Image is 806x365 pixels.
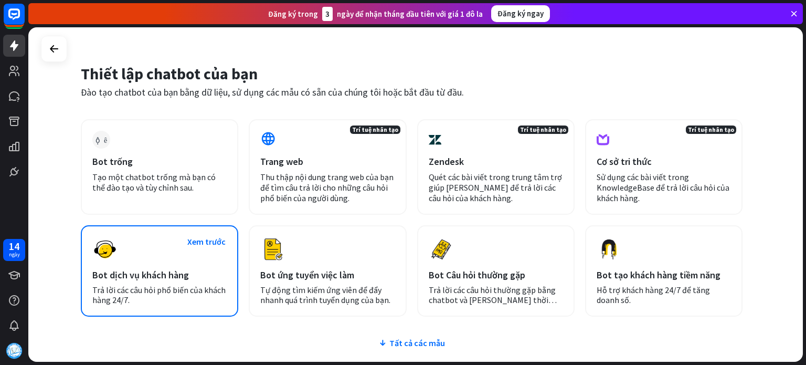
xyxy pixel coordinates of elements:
font: Xem trước [187,236,226,247]
font: 14 [9,239,19,253]
font: Bot Câu hỏi thường gặp [429,269,525,281]
font: Bot trống [92,155,133,168]
font: Đào tạo chatbot của bạn bằng dữ liệu, sử dụng các mẫu có sẵn của chúng tôi hoặc bắt đầu từ đầu. [81,86,464,98]
font: Trả lời các câu hỏi phổ biến của khách hàng 24/7. [92,285,226,305]
font: Hỗ trợ khách hàng 24/7 để tăng doanh số. [597,285,710,305]
font: Thu thập nội dung trang web của bạn để tìm câu trả lời cho những câu hỏi phổ biến của người dùng. [260,172,394,203]
button: Mở tiện ích trò chuyện LiveChat [8,4,40,36]
font: Tạo một chatbot trống mà bạn có thể đào tạo và tùy chỉnh sau. [92,172,216,193]
a: 14 ngày [3,239,25,261]
font: Quét các bài viết trong trung tâm trợ giúp [PERSON_NAME] để trả lời các câu hỏi của khách hàng. [429,172,562,203]
font: Đăng ký ngay [497,8,544,18]
font: Zendesk [429,155,464,168]
button: Xem trước [182,232,231,252]
font: Bot dịch vụ khách hàng [92,269,189,281]
font: Tự động tìm kiếm ứng viên để đẩy nhanh quá trình tuyển dụng của bạn. [260,285,390,305]
font: Cơ sở tri thức [597,155,652,168]
font: ngày để nhận tháng đầu tiên với giá 1 đô la [337,9,483,19]
font: Sử dụng các bài viết trong KnowledgeBase để trả lời câu hỏi của khách hàng. [597,172,729,203]
font: Trí tuệ nhân tạo [352,126,398,133]
font: Thiết lập chatbot của bạn [81,64,258,84]
font: Trang web [260,155,303,168]
font: Trí tuệ nhân tạo [688,126,734,133]
font: Bot tạo khách hàng tiềm năng [597,269,720,281]
font: cộng thêm [96,136,107,143]
font: Trí tuệ nhân tạo [520,126,566,133]
font: Trả lời các câu hỏi thường gặp bằng chatbot và [PERSON_NAME] thời gian của bạn. [429,285,557,315]
font: ngày [9,251,20,258]
font: 3 [325,9,330,19]
font: Tất cả các mẫu [389,338,445,348]
font: Đăng ký trong [268,9,318,19]
font: Bot ứng tuyển việc làm [260,269,354,281]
